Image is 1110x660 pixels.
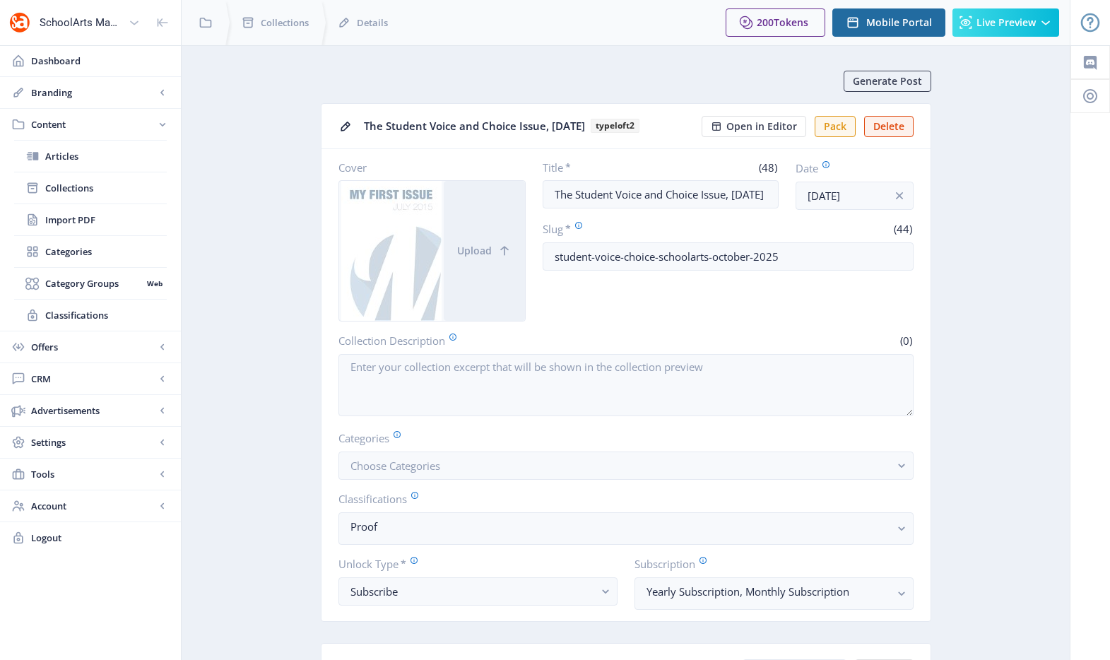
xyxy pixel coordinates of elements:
[757,160,779,175] span: (48)
[357,16,388,30] span: Details
[338,512,914,545] button: Proof
[726,8,825,37] button: 200Tokens
[774,16,808,29] span: Tokens
[350,583,594,600] div: Subscribe
[31,86,155,100] span: Branding
[338,491,902,507] label: Classifications
[338,430,902,446] label: Categories
[31,531,170,545] span: Logout
[543,180,779,208] input: Type Collection Title ...
[338,577,618,606] button: Subscribe
[702,116,806,137] button: Open in Editor
[844,71,931,92] button: Generate Post
[45,276,142,290] span: Category Groups
[31,372,155,386] span: CRM
[45,181,167,195] span: Collections
[796,182,914,210] input: Publishing Date
[853,76,922,87] span: Generate Post
[815,116,856,137] button: Pack
[14,204,167,235] a: Import PDF
[591,119,639,133] b: typeloft2
[142,276,167,290] nb-badge: Web
[864,116,914,137] button: Delete
[646,583,890,600] nb-select-label: Yearly Subscription, Monthly Subscription
[952,8,1059,37] button: Live Preview
[31,435,155,449] span: Settings
[40,7,123,38] div: SchoolArts Magazine
[814,624,921,652] button: Discard Changes
[31,117,155,131] span: Content
[14,172,167,204] a: Collections
[634,556,902,572] label: Subscription
[543,160,655,175] label: Title
[45,213,167,227] span: Import PDF
[726,121,797,132] span: Open in Editor
[45,308,167,322] span: Classifications
[338,160,515,175] label: Cover
[364,115,693,137] div: The Student Voice and Choice Issue, [DATE]
[892,222,914,236] span: (44)
[444,181,525,321] button: Upload
[14,268,167,299] a: Category GroupsWeb
[31,54,170,68] span: Dashboard
[932,624,1025,652] button: Save Changes
[31,403,155,418] span: Advertisements
[45,149,167,163] span: Articles
[261,16,309,30] span: Collections
[892,189,907,203] nb-icon: info
[634,577,914,610] button: Yearly Subscription, Monthly Subscription
[885,182,914,210] button: info
[866,17,932,28] span: Mobile Portal
[543,242,914,271] input: this-is-how-a-slug-looks-like
[543,221,722,237] label: Slug
[976,17,1036,28] span: Live Preview
[14,141,167,172] a: Articles
[45,244,167,259] span: Categories
[31,340,155,354] span: Offers
[350,459,440,473] span: Choose Categories
[832,8,945,37] button: Mobile Portal
[338,452,914,480] button: Choose Categories
[350,518,890,535] nb-select-label: Proof
[898,334,914,348] span: (0)
[796,160,902,176] label: Date
[14,300,167,331] a: Classifications
[31,467,155,481] span: Tools
[457,245,492,257] span: Upload
[338,333,620,348] label: Collection Description
[31,499,155,513] span: Account
[8,11,31,34] img: properties.app_icon.png
[14,236,167,267] a: Categories
[338,556,606,572] label: Unlock Type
